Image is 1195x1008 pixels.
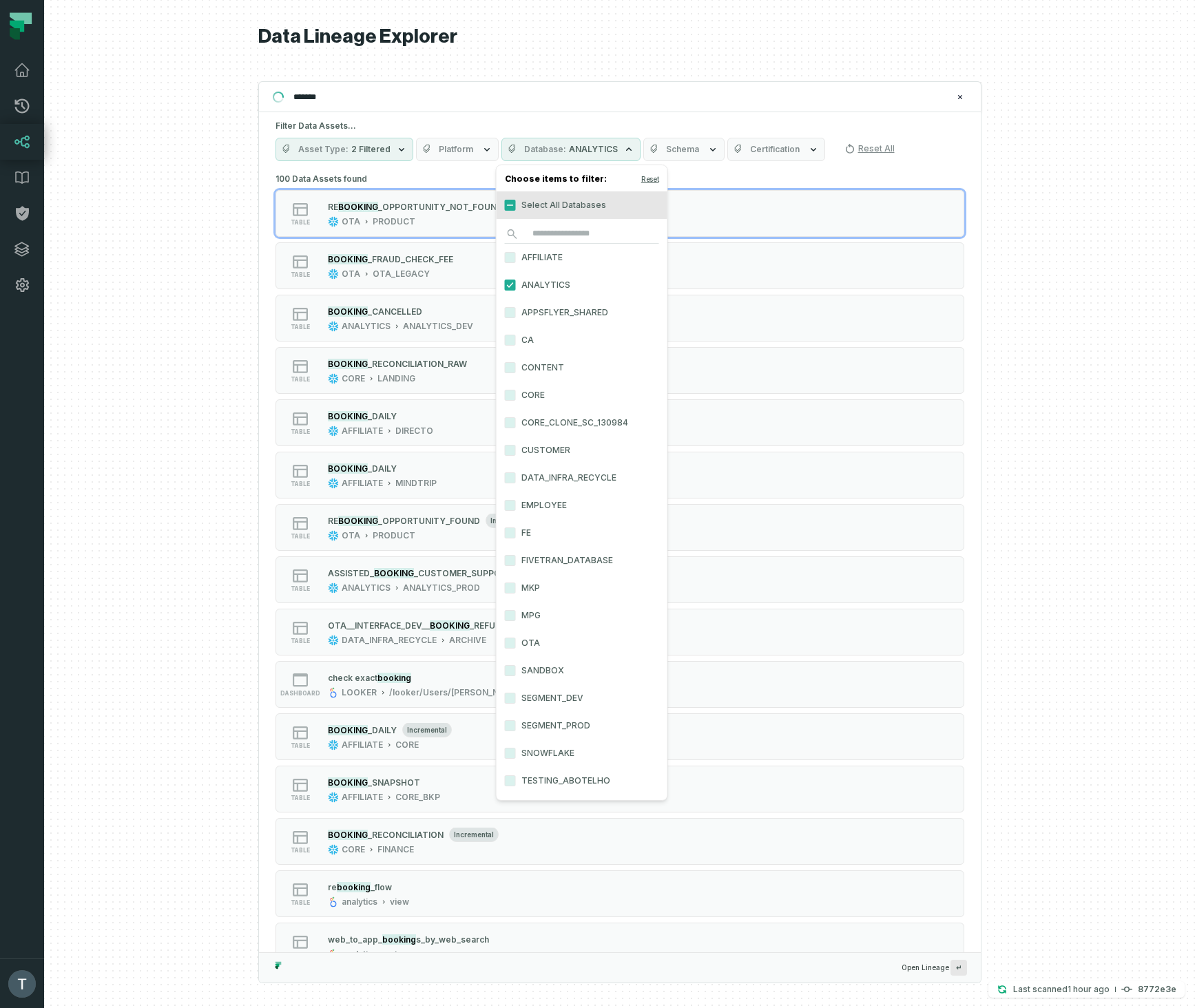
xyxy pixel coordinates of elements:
div: CORE [395,739,419,750]
label: FE [497,519,667,547]
button: Reset All [839,138,900,160]
span: incremental [402,722,452,737]
button: dashboardLOOKER/looker/Users/[PERSON_NAME] [276,661,964,708]
label: SEGMENT_PROD [497,712,667,739]
div: analytics [342,949,377,960]
span: _FRAUD_CHECK_FEE [368,254,453,264]
div: Suggestions [259,169,981,952]
span: Press ↵ to add a new Data Asset to the graph [950,960,967,976]
div: CORE [342,373,365,384]
mark: BOOKING [328,411,368,421]
button: tableanalyticsview [276,923,964,969]
button: tableAFFILIATECORE_BKP [276,766,964,812]
button: CA [505,335,516,346]
div: MINDTRIP [395,478,437,489]
span: Schema [666,144,699,155]
p: Last scanned [1013,983,1110,996]
div: CORE [342,844,365,855]
mark: booking [382,934,416,945]
button: AFFILIATE [505,252,516,263]
span: 2 Filtered [351,144,391,155]
mark: BOOKING [374,568,414,578]
button: EMPLOYEE [505,500,516,511]
span: table [291,324,310,330]
button: FIVETRAN_DATABASE [505,555,516,566]
button: Platform [416,138,499,161]
div: ARCHIVE [449,635,486,646]
div: ANALYTICS_DEV [403,321,473,332]
button: Clear search query [953,90,967,104]
mark: BOOKING [328,359,368,369]
div: view [390,949,409,960]
button: tableincrementalANALYTICSANALYTICS_PROD [276,556,964,603]
button: tableanalyticsview [276,870,964,917]
button: tableincrementalAFFILIATECORE [276,713,964,760]
label: CA [497,326,667,354]
mark: BOOKING [328,306,368,317]
button: DatabaseANALYTICS [501,138,641,161]
button: ANALYTICS [505,280,516,291]
div: PRODUCT [373,216,415,227]
relative-time: Aug 13, 2025, 5:14 PM GMT+2 [1068,984,1110,994]
div: OTA [342,216,360,227]
span: RE [328,516,338,526]
label: DATA_INFRA_RECYCLE [497,464,667,492]
label: FIVETRAN_DATABASE [497,547,667,574]
h5: Filter Data Assets... [276,120,964,132]
button: tableCORELANDING [276,347,964,394]
span: _SNAPSHOT [368,777,420,788]
span: _flow [371,882,392,892]
span: table [291,638,310,644]
span: V__ [416,620,430,631]
span: ASSIST [328,568,359,578]
span: RE [328,202,338,212]
button: FE [505,527,516,538]
span: _RECONCILIATION_RAW [368,359,467,369]
button: tableAFFILIATEMINDTRIP [276,452,964,498]
span: _CANCELLED [368,306,422,317]
button: tableANALYTICSANALYTICS_DEV [276,295,964,342]
label: SANDBOX [497,657,667,684]
span: table [291,219,310,226]
span: table [291,428,310,435]
button: APPSFLYER_SHARED [505,307,516,318]
button: CORE_CLONE_SC_130984 [505,417,516,428]
button: MPG [505,610,516,621]
mark: BOOKING [430,620,470,631]
button: SNOWFLAKE [505,748,516,759]
div: OTA_LEGACY [373,269,430,280]
div: AFFILIATE [342,426,383,437]
button: Select All Databases [505,200,516,211]
label: CORE [497,381,667,409]
span: _CUSTOMER_SUPPORT_COST [414,568,541,578]
label: CUSTOMER [497,437,667,464]
button: tableincrementalCOREFINANCE [276,818,964,865]
span: Open Lineage [902,960,967,976]
span: table [291,795,310,801]
span: _DAILY [368,463,397,474]
span: _RECONCILIATION [368,830,444,840]
label: Select All Databases [497,191,667,219]
button: MKP [505,582,516,594]
span: ED_ [359,568,374,578]
button: SEGMENT_PROD [505,720,516,731]
span: check exa [328,673,370,683]
span: Certification [750,144,800,155]
button: TESTING_ABOTELHO [505,775,516,786]
button: tableincrementalOTAPRODUCT [276,504,964,551]
span: table [291,585,310,592]
label: CORE_CLONE_SC_130984 [497,409,667,437]
span: incremental [449,827,499,842]
span: pp_ [367,934,382,945]
h1: Data Lineage Explorer [258,25,981,49]
button: Asset Type2 Filtered [276,138,413,161]
label: CONTENT [497,354,667,381]
label: AFFILIATE [497,244,667,271]
button: Reset [641,174,659,185]
button: CONTENT [505,362,516,373]
mark: BOOKING [328,463,368,474]
div: AFFILIATE [342,478,383,489]
div: ANALYTICS [342,582,391,594]
label: MPG [497,602,667,629]
div: view [390,896,409,907]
